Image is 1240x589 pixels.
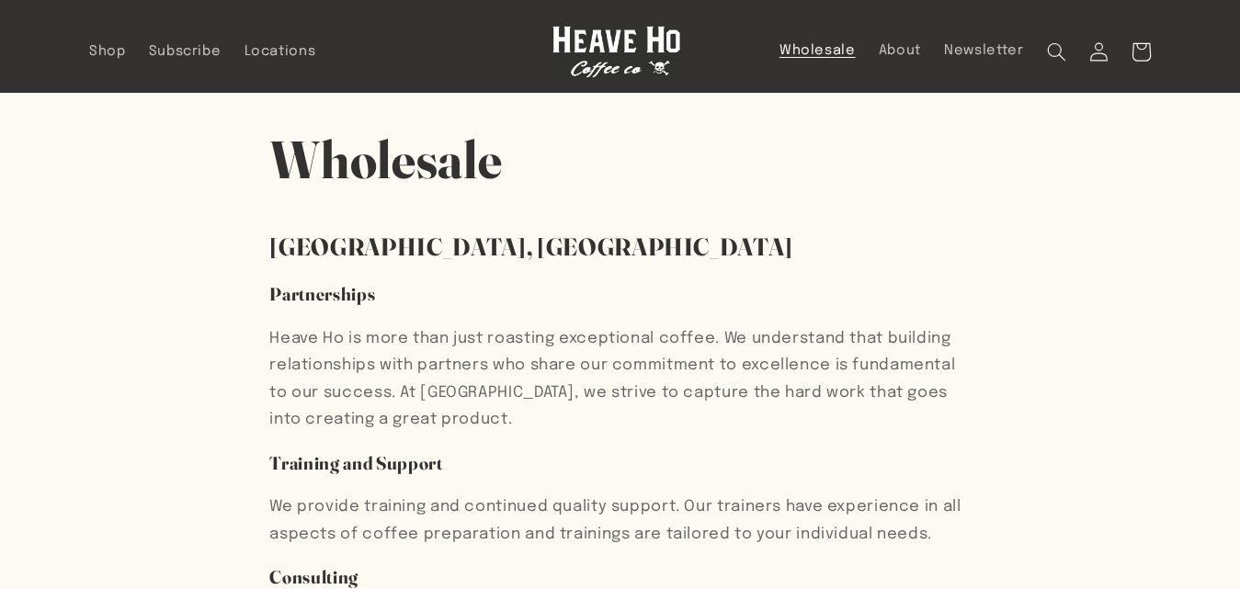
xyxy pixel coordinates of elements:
span: Consulting [269,566,358,588]
h1: Wholesale [269,126,970,194]
p: Heave Ho is more than just roasting exceptional coffee. We understand that building relationships... [269,325,970,434]
span: Subscribe [149,43,222,61]
h2: [GEOGRAPHIC_DATA], [GEOGRAPHIC_DATA] [269,232,970,263]
span: Shop [89,43,126,61]
span: Locations [245,43,316,61]
span: Wholesale [779,42,856,60]
p: We provide training and continued quality support. Our trainers have experience in all aspects of... [269,493,970,548]
a: Locations [233,31,327,72]
summary: Search [1035,30,1077,73]
span: Partnerships [269,283,375,305]
span: Training and Support [269,452,442,474]
a: Shop [77,31,137,72]
span: About [879,42,921,60]
a: Subscribe [137,31,233,72]
img: Heave Ho Coffee Co [552,26,681,78]
a: Wholesale [768,30,867,71]
span: Newsletter [944,42,1023,60]
a: About [867,30,932,71]
a: Newsletter [933,30,1036,71]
